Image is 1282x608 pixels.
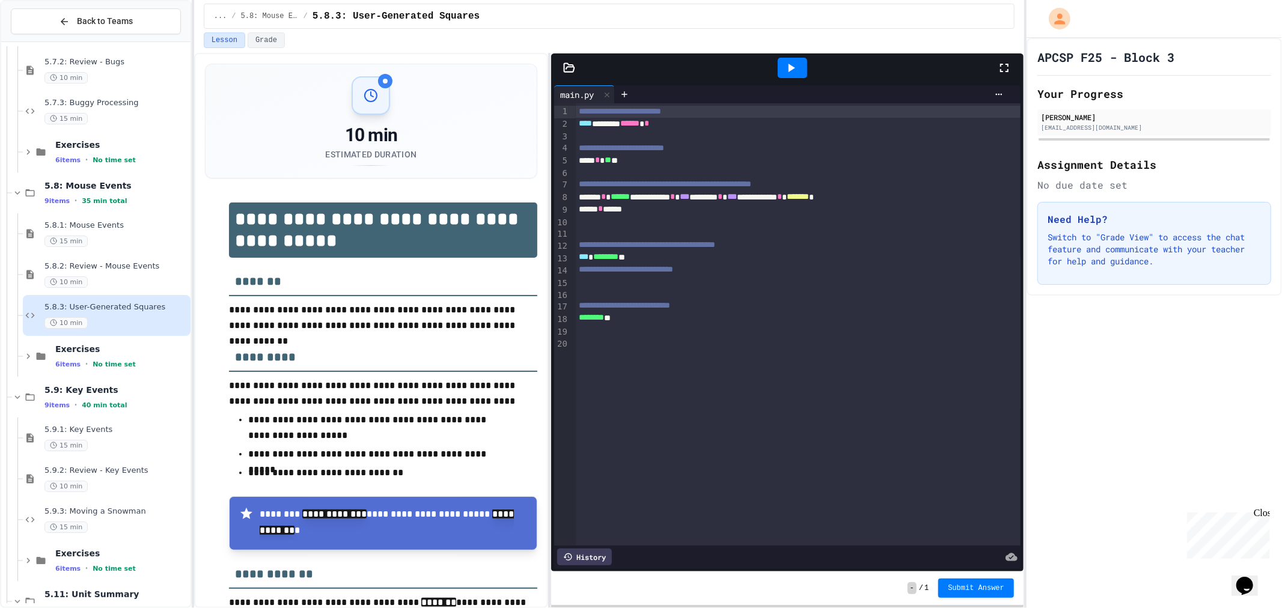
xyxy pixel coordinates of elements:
span: 10 min [44,72,88,84]
div: 5 [554,155,569,168]
span: / [231,11,236,21]
div: 7 [554,179,569,192]
button: Submit Answer [938,579,1014,598]
span: 5.11: Unit Summary [44,589,188,600]
span: 5.8.3: User-Generated Squares [44,302,188,312]
span: 6 items [55,156,81,164]
span: 1 [924,583,929,593]
div: [EMAIL_ADDRESS][DOMAIN_NAME] [1041,123,1268,132]
div: 11 [554,228,569,240]
h2: Assignment Details [1037,156,1271,173]
span: • [85,155,88,165]
span: Back to Teams [77,15,133,28]
span: 35 min total [82,197,127,205]
span: 10 min [44,276,88,288]
span: 9 items [44,401,70,409]
span: No time set [93,360,136,368]
span: 15 min [44,236,88,247]
span: ... [214,11,227,21]
div: Chat with us now!Close [5,5,83,76]
span: 5.8.2: Review - Mouse Events [44,261,188,272]
div: 20 [554,338,569,350]
h3: Need Help? [1048,212,1261,226]
span: 5.9.2: Review - Key Events [44,466,188,476]
div: 19 [554,326,569,338]
span: / [919,583,923,593]
span: Exercises [55,139,188,150]
iframe: chat widget [1182,508,1270,559]
span: - [908,582,917,594]
div: 12 [554,240,569,253]
div: 10 [554,217,569,229]
span: • [85,359,88,369]
span: 15 min [44,440,88,451]
span: 5.8.3: User-Generated Squares [313,9,480,23]
span: Exercises [55,344,188,354]
span: No time set [93,565,136,573]
span: / [304,11,308,21]
div: History [557,549,612,565]
div: 10 min [325,124,417,146]
p: Switch to "Grade View" to access the chat feature and communicate with your teacher for help and ... [1048,231,1261,267]
button: Back to Teams [11,8,181,34]
div: 13 [554,253,569,266]
span: 15 min [44,521,88,533]
div: 16 [554,290,569,302]
div: 3 [554,131,569,143]
span: 9 items [44,197,70,205]
div: 4 [554,142,569,155]
span: 5.8: Mouse Events [44,180,188,191]
div: main.py [554,88,600,101]
div: 18 [554,314,569,326]
span: No time set [93,156,136,164]
div: 15 [554,278,569,290]
div: 17 [554,301,569,314]
span: 5.7.3: Buggy Processing [44,98,188,108]
span: Submit Answer [948,583,1004,593]
span: 5.8: Mouse Events [241,11,299,21]
span: 10 min [44,481,88,492]
div: 6 [554,168,569,180]
div: [PERSON_NAME] [1041,112,1268,123]
div: 14 [554,265,569,278]
span: 5.9: Key Events [44,385,188,395]
span: • [75,400,77,410]
span: 6 items [55,565,81,573]
div: main.py [554,85,615,103]
span: 10 min [44,317,88,329]
span: 15 min [44,113,88,124]
div: Estimated Duration [325,148,417,160]
h1: APCSP F25 - Block 3 [1037,49,1174,65]
span: 5.8.1: Mouse Events [44,220,188,231]
div: 1 [554,106,569,118]
div: My Account [1036,5,1073,32]
button: Grade [248,32,285,48]
span: Exercises [55,548,188,559]
span: 5.9.3: Moving a Snowman [44,506,188,517]
span: 6 items [55,360,81,368]
iframe: chat widget [1232,560,1270,596]
span: 5.7.2: Review - Bugs [44,57,188,67]
span: 5.9.1: Key Events [44,425,188,435]
span: • [85,564,88,573]
div: 2 [554,118,569,131]
span: 40 min total [82,401,127,409]
h2: Your Progress [1037,85,1271,102]
button: Lesson [204,32,245,48]
div: No due date set [1037,178,1271,192]
div: 9 [554,204,569,217]
span: • [75,196,77,205]
div: 8 [554,192,569,204]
